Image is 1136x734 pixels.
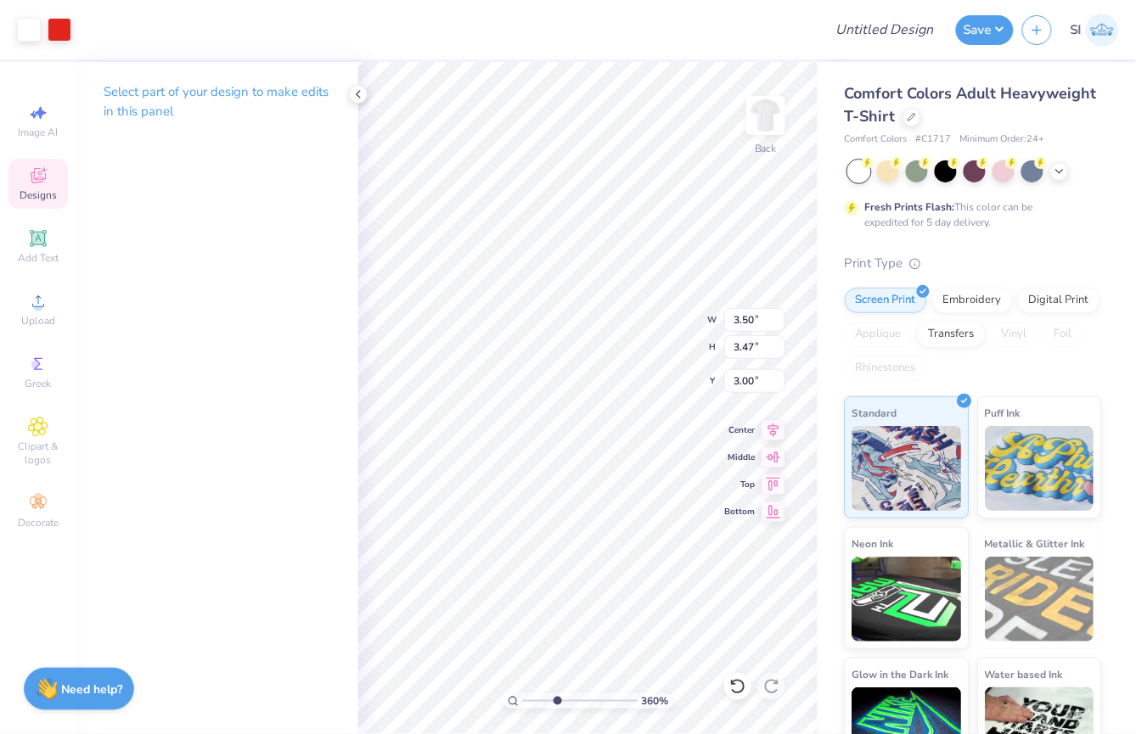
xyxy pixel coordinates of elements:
[845,288,927,313] div: Screen Print
[865,199,1074,230] div: This color can be expedited for 5 day delivery.
[8,440,68,467] span: Clipart & logos
[1043,322,1083,347] div: Foil
[749,98,783,132] img: Back
[845,356,927,381] div: Rhinestones
[724,479,755,490] span: Top
[845,132,908,147] span: Comfort Colors
[1086,14,1119,47] img: Stephanie Igarta
[642,693,669,709] span: 360 %
[986,535,1086,552] span: Metallic & Glitter Ink
[20,188,57,202] span: Designs
[986,404,1021,422] span: Puff Ink
[991,322,1038,347] div: Vinyl
[865,200,955,214] strong: Fresh Prints Flash:
[852,535,894,552] span: Neon Ink
[19,126,59,139] span: Image AI
[960,132,1045,147] span: Minimum Order: 24 +
[986,557,1095,642] img: Metallic & Glitter Ink
[823,13,948,47] input: Untitled Design
[25,377,52,390] span: Greek
[1071,20,1082,40] span: SI
[932,288,1013,313] div: Embroidery
[918,322,986,347] div: Transfers
[104,82,331,121] p: Select part of your design to make edits in this panel
[852,557,962,642] img: Neon Ink
[724,506,755,518] span: Bottom
[21,314,55,328] span: Upload
[724,424,755,436] span: Center
[986,426,1095,511] img: Puff Ink
[852,404,897,422] span: Standard
[845,322,913,347] div: Applique
[62,681,123,698] strong: Need help?
[845,83,1097,126] span: Comfort Colors Adult Heavyweight T-Shirt
[18,251,59,265] span: Add Text
[956,15,1014,45] button: Save
[18,516,59,529] span: Decorate
[852,665,949,683] span: Glow in the Dark Ink
[1018,288,1100,313] div: Digital Print
[845,254,1102,273] div: Print Type
[852,426,962,511] img: Standard
[724,451,755,463] span: Middle
[755,141,777,156] div: Back
[916,132,952,147] span: # C1717
[1071,14,1119,47] a: SI
[986,665,1064,683] span: Water based Ink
